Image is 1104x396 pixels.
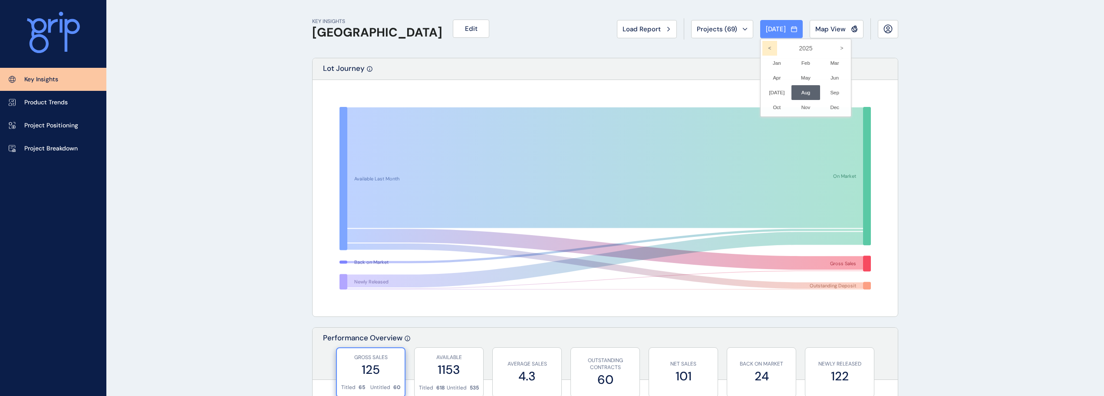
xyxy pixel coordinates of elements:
[762,41,777,56] i: <
[834,41,849,56] i: >
[762,41,849,56] label: 2025
[820,85,849,100] li: Sep
[762,100,791,115] li: Oct
[24,144,78,153] p: Project Breakdown
[791,85,821,100] li: Aug
[762,85,791,100] li: [DATE]
[791,70,821,85] li: May
[762,56,791,70] li: Jan
[820,56,849,70] li: Mar
[791,100,821,115] li: Nov
[762,70,791,85] li: Apr
[24,121,78,130] p: Project Positioning
[820,70,849,85] li: Jun
[24,98,68,107] p: Product Trends
[24,75,58,84] p: Key Insights
[791,56,821,70] li: Feb
[820,100,849,115] li: Dec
